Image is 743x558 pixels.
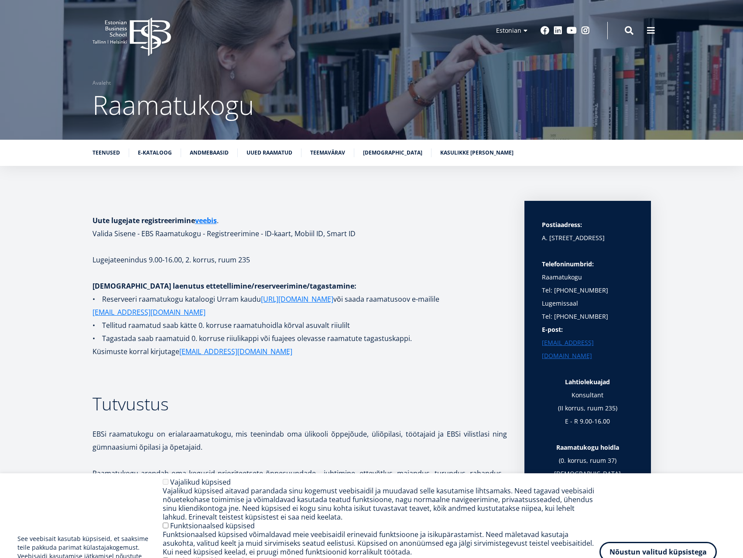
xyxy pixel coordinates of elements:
[163,486,599,521] div: Vajalikud küpsised aitavad parandada sinu kogemust veebisaidil ja muudavad selle kasutamise lihts...
[542,260,594,268] strong: Telefoninumbrid:
[310,148,345,157] a: Teemavärav
[163,530,599,556] div: Funktsionaalsed küpsised võimaldavad meie veebisaidil erinevaid funktsioone ja isikupärastamist. ...
[92,306,205,319] a: [EMAIL_ADDRESS][DOMAIN_NAME]
[92,293,507,319] p: • Reserveeri raamatukogu kataloogi Urram kaudu või saada raamatusoov e-mailile
[92,87,254,123] span: Raamatukogu
[363,148,422,157] a: [DEMOGRAPHIC_DATA]
[92,345,507,358] p: Küsimuste korral kirjutage
[542,258,633,284] p: Raamatukogu
[542,389,633,441] p: Konsultant (II korrus, ruum 235) E - R 9.00-16.00
[92,427,507,454] p: EBSi raamatukogu on erialaraamatukogu, mis teenindab oma ülikooli õppejõude, üliõpilasi, töötajai...
[556,443,619,451] strong: Raamatukogu hoidla
[261,293,333,306] a: [URL][DOMAIN_NAME]
[440,148,514,157] a: Kasulikke [PERSON_NAME]
[92,319,507,332] p: • Tellitud raamatud saab kätte 0. korruse raamatuhoidla kõrval asuvalt riiulilt
[567,26,577,35] a: Youtube
[92,332,507,345] p: • Tagastada saab raamatuid 0. korruse riiulikappi või fuajees olevasse raamatute tagastuskappi.
[170,521,255,530] label: Funktsionaalsed küpsised
[542,284,633,310] p: Tel: [PHONE_NUMBER] Lugemissaal
[542,441,633,493] p: (0. korrus, ruum 37) [DEMOGRAPHIC_DATA]
[138,148,172,157] a: E-kataloog
[554,26,562,35] a: Linkedin
[92,467,507,506] p: Raamatukogu arendab oma kogusid prioriteetsete õppesuundade - juhtimine, ettevõtlus, majandus, tu...
[170,477,231,487] label: Vajalikud küpsised
[190,148,229,157] a: Andmebaasid
[195,214,217,227] a: veebis
[92,216,217,225] strong: Uute lugejate registreerimine
[179,345,292,358] a: [EMAIL_ADDRESS][DOMAIN_NAME]
[247,148,292,157] a: Uued raamatud
[542,231,633,245] p: A. [STREET_ADDRESS]
[92,392,169,416] span: Tutvustus
[542,325,563,334] strong: E-post:
[542,336,633,362] a: [EMAIL_ADDRESS][DOMAIN_NAME]
[92,281,356,291] strong: [DEMOGRAPHIC_DATA] laenutus ettetellimine/reserveerimine/tagastamine:
[542,310,633,323] p: Tel: [PHONE_NUMBER]
[92,214,507,240] h1: . Valida Sisene - EBS Raamatukogu - Registreerimine - ID-kaart, Mobiil ID, Smart ID
[92,148,120,157] a: Teenused
[542,220,582,229] strong: Postiaadress:
[581,26,590,35] a: Instagram
[92,253,507,266] p: Lugejateenindus 9.00-16.00, 2. korrus, ruum 235
[541,26,549,35] a: Facebook
[565,378,610,386] strong: Lahtiolekuajad
[92,79,111,87] a: Avaleht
